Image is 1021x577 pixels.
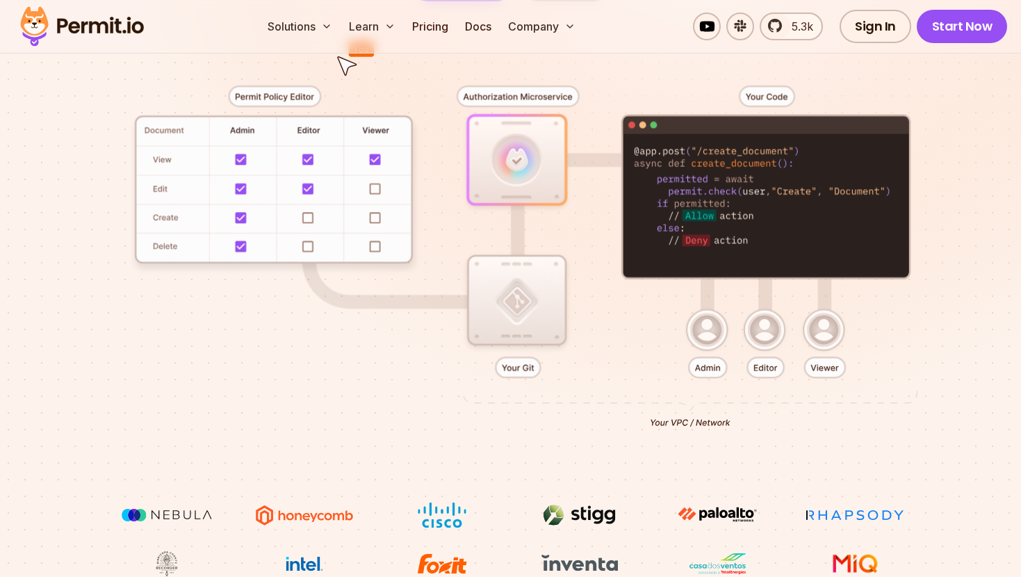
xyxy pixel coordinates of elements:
[262,13,338,40] button: Solutions
[503,13,581,40] button: Company
[760,13,823,40] a: 5.3k
[407,13,454,40] a: Pricing
[917,10,1008,43] a: Start Now
[252,551,357,577] img: Intel
[390,502,494,528] img: Cisco
[783,18,813,35] span: 5.3k
[840,10,911,43] a: Sign In
[459,13,497,40] a: Docs
[528,551,632,576] img: inventa
[343,13,401,40] button: Learn
[808,552,901,576] img: MIQ
[665,551,769,577] img: Casa dos Ventos
[665,502,769,527] img: paloalto
[390,551,494,577] img: Foxit
[252,502,357,528] img: Honeycomb
[803,502,907,528] img: Rhapsody Health
[14,3,150,50] img: Permit logo
[115,502,219,528] img: Nebula
[115,551,219,577] img: Maricopa County Recorder\'s Office
[528,502,632,528] img: Stigg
